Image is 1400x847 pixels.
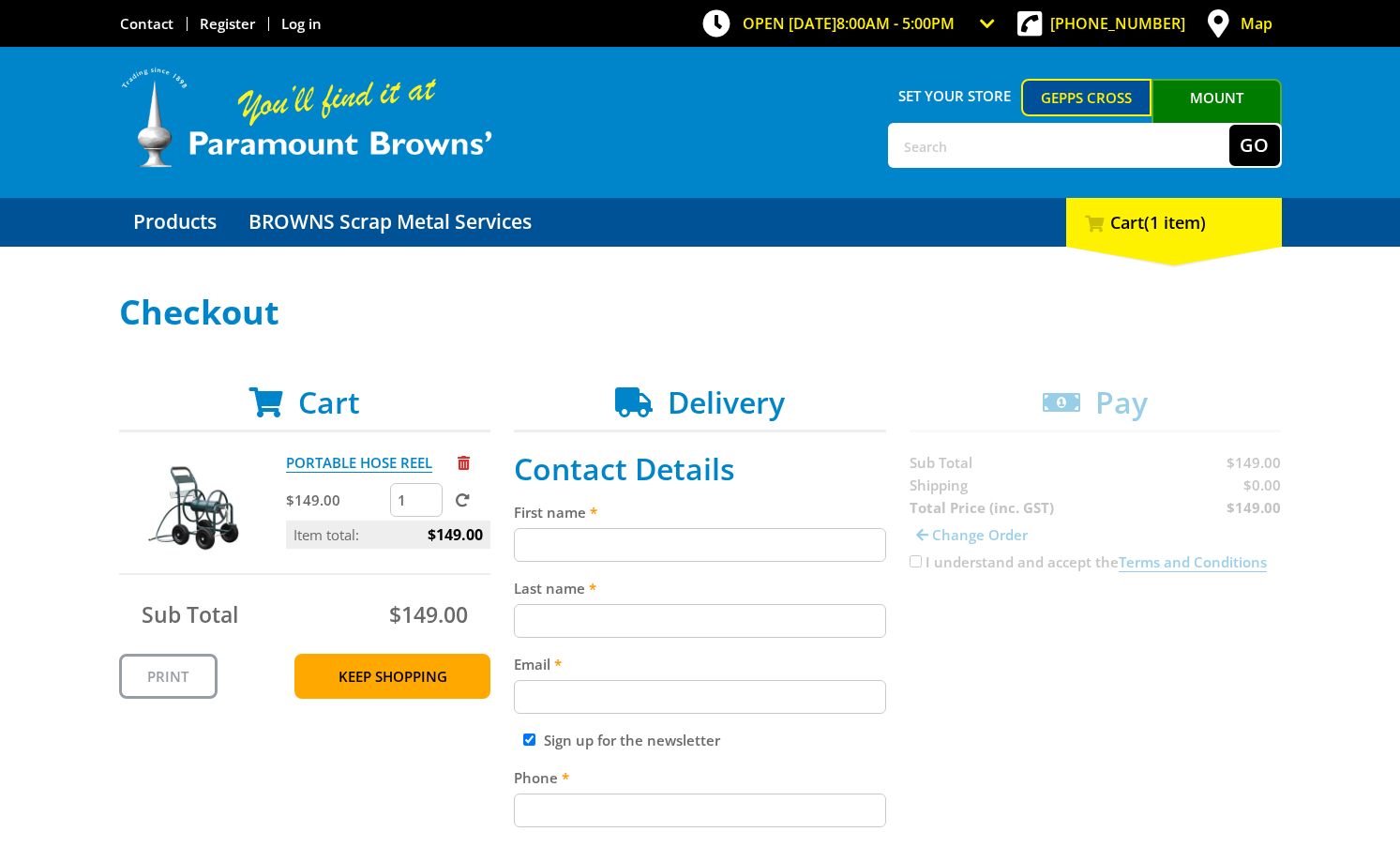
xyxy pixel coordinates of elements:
p: $149.00 [286,489,386,511]
span: Cart [298,382,360,422]
span: $149.00 [428,521,483,549]
input: Please enter your last name. [514,604,886,638]
span: Sub Total [142,599,238,629]
h1: Checkout [119,294,1282,331]
a: Gepps Cross [1021,79,1152,116]
label: Last name [514,577,886,599]
a: PORTABLE HOSE REEL [286,453,432,473]
a: Mount [PERSON_NAME] [1152,79,1282,150]
input: Please enter your telephone number. [514,794,886,827]
label: Sign up for the newsletter [544,731,720,749]
img: PORTABLE HOSE REEL [137,451,249,564]
span: $149.00 [389,599,468,629]
span: OPEN [DATE] [743,13,955,34]
a: Remove from cart [458,453,470,472]
span: Delivery [668,382,785,422]
p: Item total: [286,521,490,549]
a: Log in [281,14,322,33]
input: Please enter your email address. [514,680,886,714]
button: Go [1229,125,1280,166]
img: Paramount Browns' [119,66,494,170]
label: Email [514,653,886,675]
a: Go to the registration page [200,14,255,33]
input: Search [890,125,1229,166]
label: Phone [514,766,886,789]
span: Set your store [888,79,1022,113]
input: Please enter your first name. [514,528,886,562]
span: 8:00am - 5:00pm [836,13,955,34]
a: Print [119,654,218,699]
a: Go to the Products page [119,198,231,247]
h2: Contact Details [514,451,886,487]
a: Keep Shopping [294,654,490,699]
span: (1 item) [1144,211,1206,234]
div: Cart [1066,198,1282,247]
label: First name [514,501,886,523]
a: Go to the BROWNS Scrap Metal Services page [234,198,546,247]
a: Go to the Contact page [120,14,173,33]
